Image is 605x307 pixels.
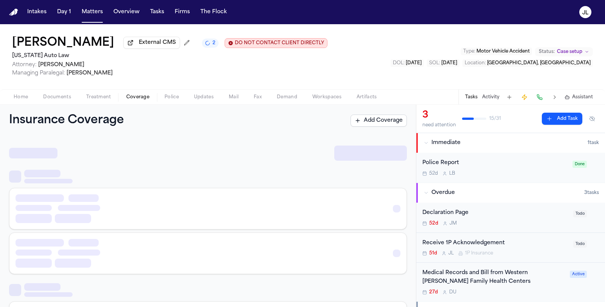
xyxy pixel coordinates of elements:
[461,48,532,55] button: Edit Type: Motor Vehicle Accident
[482,94,500,100] button: Activity
[534,92,545,102] button: Make a Call
[573,210,587,217] span: Todo
[565,94,593,100] button: Assistant
[9,9,18,16] img: Finch Logo
[519,92,530,102] button: Create Immediate Task
[416,133,605,153] button: Immediate1task
[12,70,65,76] span: Managing Paralegal:
[14,94,28,100] span: Home
[147,5,167,19] button: Tasks
[229,94,239,100] span: Mail
[429,289,438,295] span: 27d
[585,113,599,125] button: Hide completed tasks (⌘⇧H)
[123,37,180,49] button: External CMS
[254,94,262,100] span: Fax
[463,49,475,54] span: Type :
[572,161,587,168] span: Done
[504,92,515,102] button: Add Task
[406,61,422,65] span: [DATE]
[43,94,71,100] span: Documents
[429,171,438,177] span: 52d
[197,5,230,19] button: The Flock
[416,183,605,203] button: Overdue3tasks
[351,115,407,127] button: Add Coverage
[539,49,555,55] span: Status:
[54,5,74,19] button: Day 1
[357,94,377,100] span: Artifacts
[429,61,440,65] span: SOL :
[422,109,456,121] div: 3
[542,113,582,125] button: Add Task
[422,269,565,286] div: Medical Records and Bill from Western [PERSON_NAME] Family Health Centers
[427,59,459,67] button: Edit SOL: 2028-07-28
[172,5,193,19] button: Firms
[225,38,327,48] button: Edit client contact restriction
[67,70,113,76] span: [PERSON_NAME]
[422,122,456,128] div: need attention
[202,39,219,48] button: 2 active tasks
[416,153,605,183] div: Open task: Police Report
[213,40,216,46] span: 2
[465,61,486,65] span: Location :
[557,49,582,55] span: Case setup
[573,240,587,248] span: Todo
[12,62,37,68] span: Attorney:
[312,94,341,100] span: Workspaces
[79,5,106,19] button: Matters
[422,159,568,167] div: Police Report
[416,263,605,301] div: Open task: Medical Records and Bill from Western Wayne Family Health Centers
[462,59,593,67] button: Edit Location: Clinton, MI
[465,250,493,256] span: 1P Insurance
[431,139,461,147] span: Immediate
[535,47,593,56] button: Change status from Case setup
[416,203,605,233] div: Open task: Declaration Page
[431,189,455,197] span: Overdue
[194,94,214,100] span: Updates
[393,61,405,65] span: DOL :
[489,116,501,122] span: 15 / 31
[448,250,454,256] span: J L
[24,5,50,19] button: Intakes
[422,239,569,248] div: Receive 1P Acknowledgement
[12,51,327,60] h2: [US_STATE] Auto Law
[450,220,457,226] span: J M
[570,271,587,278] span: Active
[588,140,599,146] span: 1 task
[429,220,438,226] span: 52d
[235,40,324,46] span: DO NOT CONTACT CLIENT DIRECTLY
[449,171,455,177] span: L B
[12,36,114,50] h1: [PERSON_NAME]
[584,190,599,196] span: 3 task s
[465,94,478,100] button: Tasks
[139,39,176,47] span: External CMS
[126,94,149,100] span: Coverage
[429,250,437,256] span: 51d
[416,233,605,263] div: Open task: Receive 1P Acknowledgement
[391,59,424,67] button: Edit DOL: 2025-07-28
[572,94,593,100] span: Assistant
[449,289,456,295] span: D U
[422,209,569,217] div: Declaration Page
[164,94,179,100] span: Police
[441,61,457,65] span: [DATE]
[12,36,114,50] button: Edit matter name
[38,62,84,68] span: [PERSON_NAME]
[487,61,591,65] span: [GEOGRAPHIC_DATA], [GEOGRAPHIC_DATA]
[476,49,530,54] span: Motor Vehicle Accident
[110,5,143,19] button: Overview
[277,94,297,100] span: Demand
[9,114,141,127] h1: Insurance Coverage
[86,94,111,100] span: Treatment
[9,9,18,16] a: Home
